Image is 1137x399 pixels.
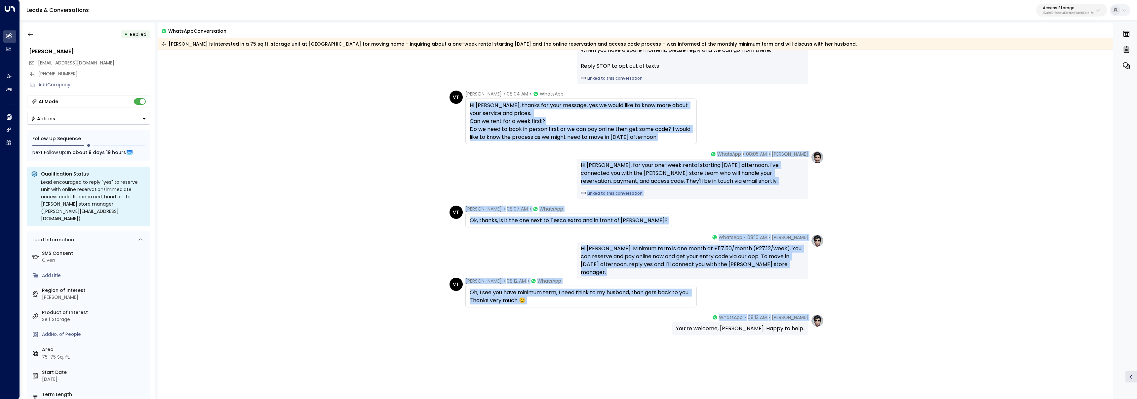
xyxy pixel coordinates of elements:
div: [PHONE_NUMBER] [38,70,150,77]
label: Term Length [42,391,147,398]
span: WhatsApp [719,234,742,241]
div: VT [450,206,463,219]
span: • [529,206,531,212]
span: vtlw132020@gmail.com [38,60,114,66]
span: WhatsApp [539,206,563,212]
span: • [768,234,770,241]
span: • [744,314,746,321]
span: WhatsApp [719,314,743,321]
span: [PERSON_NAME] [465,206,502,212]
div: Lead Information [30,236,74,243]
span: 08:07 AM [507,206,528,212]
img: profile-logo.png [811,234,824,247]
span: [PERSON_NAME] [772,151,808,157]
img: profile-logo.png [811,314,824,327]
span: • [503,206,505,212]
a: Linked to this conversation [581,190,804,196]
div: [PERSON_NAME] is interested in a 75 sq.ft. storage unit at [GEOGRAPHIC_DATA] for moving home – in... [161,41,857,47]
label: Region of Interest [42,287,147,294]
label: Area [42,346,147,353]
span: [EMAIL_ADDRESS][DOMAIN_NAME] [38,60,114,66]
div: VT [450,278,463,291]
div: Next Follow Up: [32,149,145,156]
span: • [744,234,746,241]
div: Follow Up Sequence [32,135,145,142]
div: Hi [PERSON_NAME], it's [PERSON_NAME] from Access Self Storage, thank you for your recent enquiry.... [581,30,804,70]
div: Hi [PERSON_NAME], for your one-week rental starting [DATE] afternoon, I've connected you with the... [581,161,804,185]
div: AddTitle [42,272,147,279]
span: [PERSON_NAME] [772,314,808,321]
span: WhatsApp [540,91,564,97]
span: • [503,278,505,284]
span: 08:13 AM [748,314,767,321]
div: Given [42,257,147,264]
div: [DATE] [42,376,147,383]
button: Actions [27,113,150,125]
label: Product of Interest [42,309,147,316]
div: VT [450,91,463,104]
span: WhatsApp Conversation [168,27,226,35]
p: 17248963-7bae-4f68-a6e0-04e589c1c15e [1043,12,1094,15]
span: • [768,151,770,157]
span: 08:12 AM [507,278,526,284]
div: Hi [PERSON_NAME]. Minimum term is one month at £117.50/month (£27.12/week). You can reserve and p... [581,245,804,276]
div: Actions [31,116,55,122]
span: • [528,278,529,284]
a: Leads & Conversations [26,6,89,14]
span: • [768,314,770,321]
div: • [124,28,128,40]
div: [PERSON_NAME] [29,48,150,56]
p: Access Storage [1043,6,1094,10]
button: Access Storage17248963-7bae-4f68-a6e0-04e589c1c15e [1036,4,1107,17]
div: AddNo. of People [42,331,147,338]
div: Oh, I see you have minimum term, I need think to my husband, than gets back to you. Thanks very m... [470,289,692,304]
span: In about 9 days 19 hours [67,149,126,156]
p: Qualification Status [41,171,146,177]
div: AI Mode [39,98,58,105]
div: Lead encouraged to reply "yes" to reserve unit with online reservation/immediate access code. If ... [41,179,146,222]
span: • [743,151,744,157]
span: WhatsApp [717,151,741,157]
div: You’re welcome, [PERSON_NAME]. Happy to help. [676,325,804,333]
span: 08:10 AM [747,234,767,241]
a: Linked to this conversation [581,75,804,81]
span: • [503,91,505,97]
div: 75-75 Sq. ft. [42,354,70,361]
span: WhatsApp [537,278,561,284]
span: 08:04 AM [507,91,528,97]
span: [PERSON_NAME] [772,234,808,241]
span: • [530,91,531,97]
div: Ok, thanks, is it the one next to Tesco extra and in front of [PERSON_NAME]? [470,217,668,224]
div: AddCompany [38,81,150,88]
span: Replied [130,31,146,38]
img: profile-logo.png [811,151,824,164]
span: [PERSON_NAME] [465,91,502,97]
div: Hi [PERSON_NAME], thanks for your message, yes we would like to know more about your service and ... [470,101,692,141]
label: SMS Consent [42,250,147,257]
div: Self Storage [42,316,147,323]
label: Start Date [42,369,147,376]
span: 08:05 AM [746,151,767,157]
div: Button group with a nested menu [27,113,150,125]
div: [PERSON_NAME] [42,294,147,301]
span: [PERSON_NAME] [465,278,502,284]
